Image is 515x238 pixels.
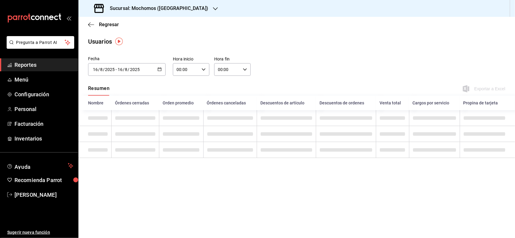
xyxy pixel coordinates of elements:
span: Menú [14,76,73,84]
label: Hora fin [214,57,251,61]
th: Propina de tarjeta [460,96,515,110]
div: Usuarios [88,37,112,46]
div: Fecha [88,56,166,62]
input: Year [130,67,140,72]
img: Tooltip marker [115,38,123,45]
span: Regresar [99,22,119,27]
span: / [128,67,130,72]
span: Recomienda Parrot [14,176,73,184]
input: Day [117,67,123,72]
span: Personal [14,105,73,113]
th: Órdenes cerradas [111,96,159,110]
span: Pregunta a Parrot AI [16,39,65,46]
span: Facturación [14,120,73,128]
span: / [98,67,100,72]
span: Sugerir nueva función [7,229,73,236]
button: Regresar [88,22,119,27]
button: Resumen [88,85,110,96]
th: Órdenes canceladas [203,96,257,110]
span: Ayuda [14,162,65,169]
span: Inventarios [14,134,73,143]
div: navigation tabs [88,85,110,96]
label: Hora inicio [173,57,209,61]
input: Month [125,67,128,72]
button: open_drawer_menu [66,16,71,20]
a: Pregunta a Parrot AI [4,44,74,50]
input: Day [93,67,98,72]
input: Year [105,67,115,72]
span: Configuración [14,90,73,98]
span: [PERSON_NAME] [14,191,73,199]
span: - [116,67,117,72]
th: Orden promedio [159,96,203,110]
th: Cargos por servicio [409,96,460,110]
input: Month [100,67,103,72]
th: Nombre [78,96,111,110]
th: Descuentos de ordenes [316,96,376,110]
span: / [123,67,125,72]
span: / [103,67,105,72]
span: Reportes [14,61,73,69]
th: Descuentos de artículo [257,96,316,110]
th: Venta total [376,96,409,110]
button: Pregunta a Parrot AI [7,36,74,49]
h3: Sucursal: Mochomos ([GEOGRAPHIC_DATA]) [105,5,208,12]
